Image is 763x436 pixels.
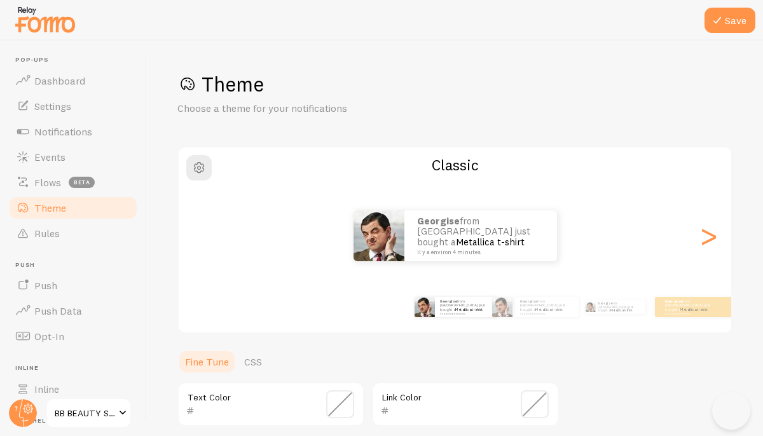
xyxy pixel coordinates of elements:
[665,299,716,315] p: from [GEOGRAPHIC_DATA] just bought a
[34,201,66,214] span: Theme
[34,100,71,112] span: Settings
[34,279,57,292] span: Push
[34,74,85,87] span: Dashboard
[610,308,632,312] a: Metallica t-shirt
[680,307,708,312] a: Metallica t-shirt
[177,101,483,116] p: Choose a theme for your notifications
[13,3,77,36] img: fomo-relay-logo-orange.svg
[34,125,92,138] span: Notifications
[8,376,139,402] a: Inline
[46,398,132,428] a: BB BEAUTY STUDIO
[598,300,640,314] p: from [GEOGRAPHIC_DATA] just bought a
[8,144,139,170] a: Events
[34,176,61,189] span: Flows
[520,299,574,315] p: from [GEOGRAPHIC_DATA] just bought a
[440,299,491,315] p: from [GEOGRAPHIC_DATA] just bought a
[535,307,563,312] a: Metallica t-shirt
[34,227,60,240] span: Rules
[15,56,139,64] span: Pop-ups
[55,405,115,421] span: BB BEAUTY STUDIO
[34,330,64,343] span: Opt-In
[417,249,540,255] small: il y a environ 4 minutes
[34,304,82,317] span: Push Data
[701,190,716,282] div: Next slide
[665,312,715,315] small: il y a environ 4 minutes
[8,273,139,298] a: Push
[34,383,59,395] span: Inline
[8,170,139,195] a: Flows beta
[440,312,490,315] small: il y a environ 4 minutes
[665,299,682,304] strong: Georgise
[237,349,270,374] a: CSS
[8,324,139,349] a: Opt-In
[520,299,537,304] strong: Georgise
[15,261,139,269] span: Push
[8,68,139,93] a: Dashboard
[712,392,750,430] iframe: Help Scout Beacon - Open
[177,71,732,97] h1: Theme
[8,195,139,221] a: Theme
[8,119,139,144] a: Notifications
[417,216,544,255] p: from [GEOGRAPHIC_DATA] just bought a
[455,307,483,312] a: Metallica t-shirt
[492,297,512,317] img: Fomo
[415,297,435,317] img: Fomo
[8,298,139,324] a: Push Data
[354,210,404,261] img: Fomo
[177,349,237,374] a: Fine Tune
[440,299,457,304] strong: Georgise
[417,215,460,227] strong: Georgise
[456,236,525,248] a: Metallica t-shirt
[520,312,572,315] small: il y a environ 4 minutes
[598,301,612,305] strong: Georgise
[586,302,596,312] img: Fomo
[69,177,95,188] span: beta
[8,93,139,119] a: Settings
[15,364,139,372] span: Inline
[34,151,65,163] span: Events
[179,155,731,175] h2: Classic
[8,221,139,246] a: Rules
